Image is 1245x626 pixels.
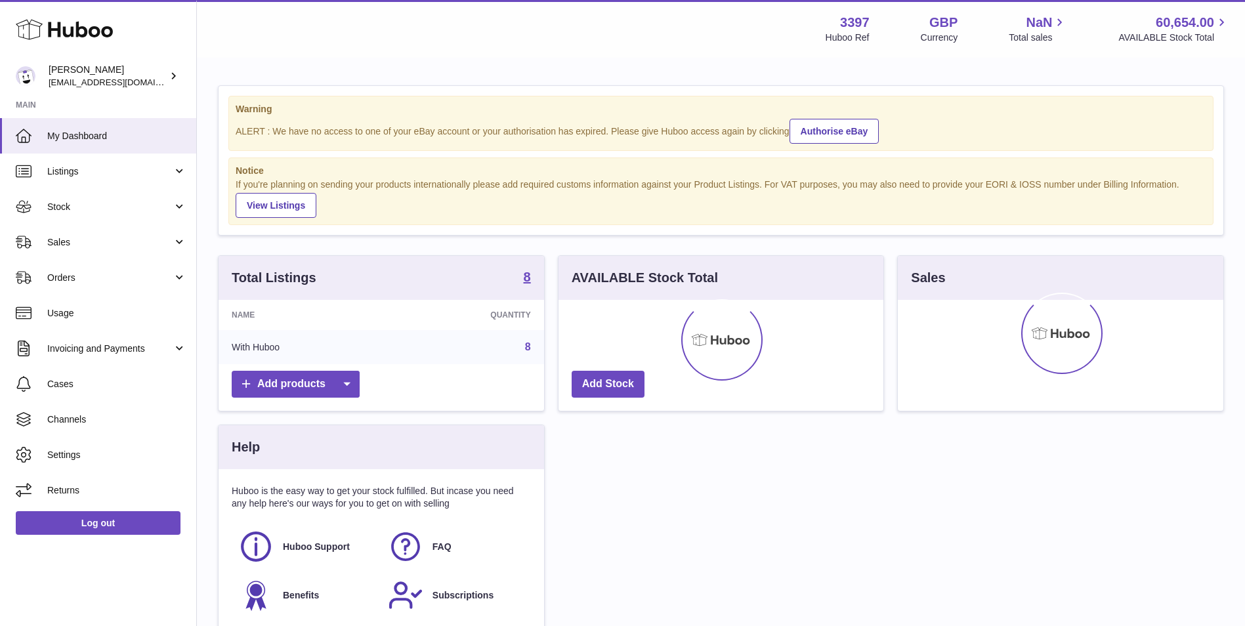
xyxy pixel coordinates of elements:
a: Authorise eBay [790,119,879,144]
td: With Huboo [219,330,390,364]
img: sales@canchema.com [16,66,35,86]
a: View Listings [236,193,316,218]
a: Benefits [238,577,375,613]
a: 8 [525,341,531,352]
span: Stock [47,201,173,213]
span: Total sales [1009,31,1067,44]
strong: GBP [929,14,958,31]
h3: Help [232,438,260,456]
span: Benefits [283,589,319,602]
span: Invoicing and Payments [47,343,173,355]
strong: Warning [236,103,1206,115]
h3: Sales [911,269,945,287]
a: NaN Total sales [1009,14,1067,44]
h3: Total Listings [232,269,316,287]
a: Add products [232,371,360,398]
span: NaN [1026,14,1052,31]
span: Huboo Support [283,541,350,553]
th: Name [219,300,390,330]
a: Add Stock [572,371,644,398]
a: 60,654.00 AVAILABLE Stock Total [1118,14,1229,44]
span: Channels [47,413,186,426]
strong: Notice [236,165,1206,177]
div: Currency [921,31,958,44]
span: [EMAIL_ADDRESS][DOMAIN_NAME] [49,77,193,87]
a: FAQ [388,529,524,564]
span: Returns [47,484,186,497]
p: Huboo is the easy way to get your stock fulfilled. But incase you need any help here's our ways f... [232,485,531,510]
span: 60,654.00 [1156,14,1214,31]
span: Settings [47,449,186,461]
strong: 8 [524,270,531,283]
div: If you're planning on sending your products internationally please add required customs informati... [236,178,1206,218]
th: Quantity [390,300,543,330]
span: Listings [47,165,173,178]
span: Sales [47,236,173,249]
a: Log out [16,511,180,535]
a: Huboo Support [238,529,375,564]
span: Cases [47,378,186,390]
span: FAQ [433,541,452,553]
h3: AVAILABLE Stock Total [572,269,718,287]
span: Usage [47,307,186,320]
a: 8 [524,270,531,286]
div: ALERT : We have no access to one of your eBay account or your authorisation has expired. Please g... [236,117,1206,144]
div: Huboo Ref [826,31,870,44]
span: Orders [47,272,173,284]
span: My Dashboard [47,130,186,142]
div: [PERSON_NAME] [49,64,167,89]
span: AVAILABLE Stock Total [1118,31,1229,44]
a: Subscriptions [388,577,524,613]
strong: 3397 [840,14,870,31]
span: Subscriptions [433,589,494,602]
